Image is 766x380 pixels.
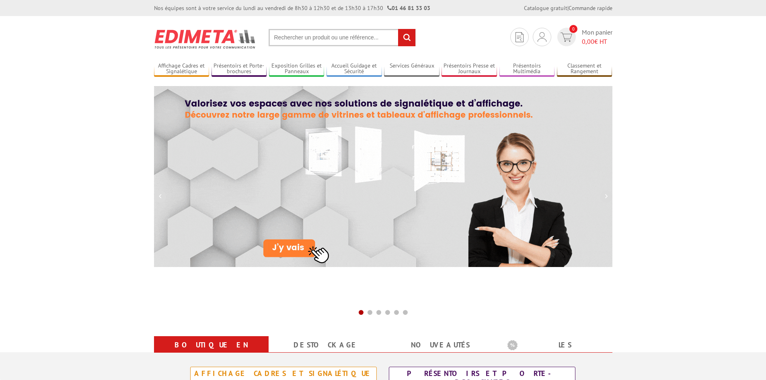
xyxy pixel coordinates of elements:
[154,62,209,76] a: Affichage Cadres et Signalétique
[582,37,612,46] span: € HT
[154,24,257,54] img: Présentoir, panneau, stand - Edimeta - PLV, affichage, mobilier bureau, entreprise
[499,62,555,76] a: Présentoirs Multimédia
[507,338,608,354] b: Les promotions
[515,32,524,42] img: devis rapide
[561,33,572,42] img: devis rapide
[569,25,577,33] span: 0
[569,4,612,12] a: Commande rapide
[524,4,567,12] a: Catalogue gratuit
[398,29,415,46] input: rechercher
[557,62,612,76] a: Classement et Rangement
[269,29,416,46] input: Rechercher un produit ou une référence...
[538,32,546,42] img: devis rapide
[384,62,439,76] a: Services Généraux
[164,338,259,367] a: Boutique en ligne
[555,28,612,46] a: devis rapide 0 Mon panier 0,00€ HT
[442,62,497,76] a: Présentoirs Presse et Journaux
[582,37,594,45] span: 0,00
[269,62,324,76] a: Exposition Grilles et Panneaux
[212,62,267,76] a: Présentoirs et Porte-brochures
[524,4,612,12] div: |
[582,28,612,46] span: Mon panier
[193,369,374,378] div: Affichage Cadres et Signalétique
[393,338,488,352] a: nouveautés
[507,338,603,367] a: Les promotions
[154,4,430,12] div: Nos équipes sont à votre service du lundi au vendredi de 8h30 à 12h30 et de 13h30 à 17h30
[327,62,382,76] a: Accueil Guidage et Sécurité
[387,4,430,12] strong: 01 46 81 33 03
[278,338,374,352] a: Destockage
